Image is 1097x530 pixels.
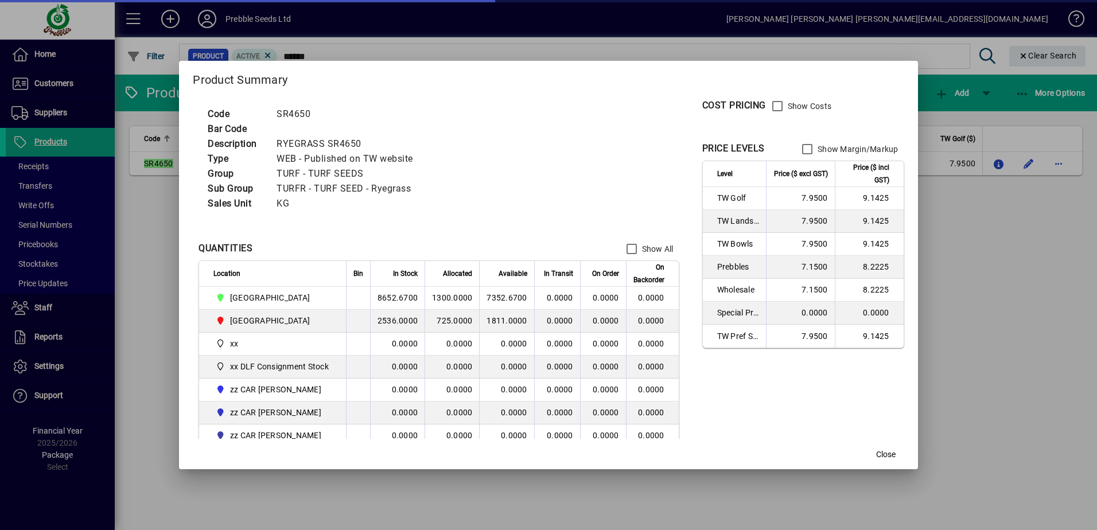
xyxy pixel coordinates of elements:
[702,142,765,155] div: PRICE LEVELS
[425,287,479,310] td: 1300.0000
[766,325,835,348] td: 7.9500
[271,196,427,211] td: KG
[213,406,333,419] span: zz CAR CRAIG B
[717,215,759,227] span: TW Landscaper
[271,107,427,122] td: SR4650
[479,379,534,402] td: 0.0000
[230,430,321,441] span: zz CAR [PERSON_NAME]
[179,61,917,94] h2: Product Summary
[717,284,759,295] span: Wholesale
[626,402,679,424] td: 0.0000
[230,338,239,349] span: xx
[593,431,619,440] span: 0.0000
[202,137,271,151] td: Description
[868,444,904,465] button: Close
[547,293,573,302] span: 0.0000
[717,330,759,342] span: TW Pref Sup
[626,287,679,310] td: 0.0000
[213,267,240,280] span: Location
[835,279,904,302] td: 8.2225
[593,316,619,325] span: 0.0000
[547,431,573,440] span: 0.0000
[479,333,534,356] td: 0.0000
[766,256,835,279] td: 7.1500
[717,307,759,318] span: Special Price
[271,137,427,151] td: RYEGRASS SR4650
[640,243,674,255] label: Show All
[876,449,896,461] span: Close
[202,122,271,137] td: Bar Code
[626,356,679,379] td: 0.0000
[626,424,679,447] td: 0.0000
[353,267,363,280] span: Bin
[479,287,534,310] td: 7352.6700
[593,293,619,302] span: 0.0000
[633,261,664,286] span: On Backorder
[593,408,619,417] span: 0.0000
[370,379,425,402] td: 0.0000
[835,187,904,210] td: 9.1425
[626,379,679,402] td: 0.0000
[479,424,534,447] td: 0.0000
[717,238,759,250] span: TW Bowls
[213,383,333,396] span: zz CAR CARL
[499,267,527,280] span: Available
[202,166,271,181] td: Group
[717,192,759,204] span: TW Golf
[213,291,333,305] span: CHRISTCHURCH
[271,151,427,166] td: WEB - Published on TW website
[592,267,619,280] span: On Order
[835,210,904,233] td: 9.1425
[593,362,619,371] span: 0.0000
[702,99,766,112] div: COST PRICING
[370,424,425,447] td: 0.0000
[815,143,898,155] label: Show Margin/Markup
[370,310,425,333] td: 2536.0000
[230,384,321,395] span: zz CAR [PERSON_NAME]
[425,424,479,447] td: 0.0000
[230,315,310,326] span: [GEOGRAPHIC_DATA]
[443,267,472,280] span: Allocated
[230,361,329,372] span: xx DLF Consignment Stock
[199,241,252,255] div: QUANTITIES
[547,385,573,394] span: 0.0000
[213,314,333,328] span: PALMERSTON NORTH
[835,256,904,279] td: 8.2225
[202,151,271,166] td: Type
[425,402,479,424] td: 0.0000
[842,161,889,186] span: Price ($ incl GST)
[835,233,904,256] td: 9.1425
[766,187,835,210] td: 7.9500
[425,310,479,333] td: 725.0000
[479,310,534,333] td: 1811.0000
[271,181,427,196] td: TURFR - TURF SEED - Ryegrass
[835,302,904,325] td: 0.0000
[544,267,573,280] span: In Transit
[766,233,835,256] td: 7.9500
[785,100,832,112] label: Show Costs
[717,261,759,272] span: Prebbles
[425,379,479,402] td: 0.0000
[230,407,321,418] span: zz CAR [PERSON_NAME]
[766,302,835,325] td: 0.0000
[425,333,479,356] td: 0.0000
[626,333,679,356] td: 0.0000
[213,428,333,442] span: zz CAR CRAIG G
[230,292,310,303] span: [GEOGRAPHIC_DATA]
[547,408,573,417] span: 0.0000
[370,402,425,424] td: 0.0000
[547,362,573,371] span: 0.0000
[370,333,425,356] td: 0.0000
[479,356,534,379] td: 0.0000
[766,279,835,302] td: 7.1500
[271,166,427,181] td: TURF - TURF SEEDS
[370,356,425,379] td: 0.0000
[202,196,271,211] td: Sales Unit
[766,210,835,233] td: 7.9500
[425,356,479,379] td: 0.0000
[213,360,333,373] span: xx DLF Consignment Stock
[593,385,619,394] span: 0.0000
[593,339,619,348] span: 0.0000
[202,107,271,122] td: Code
[202,181,271,196] td: Sub Group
